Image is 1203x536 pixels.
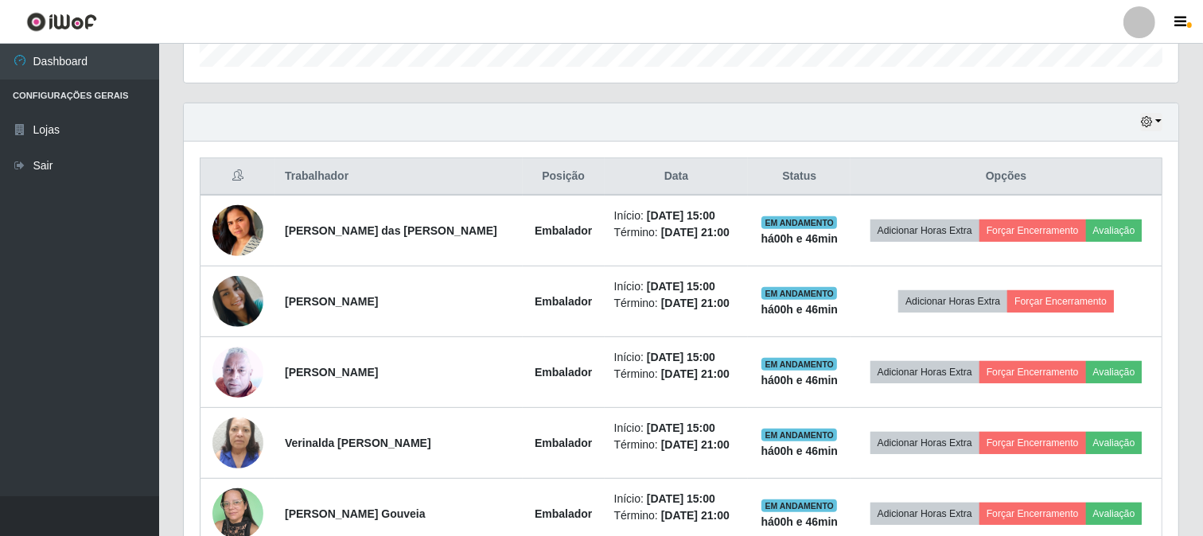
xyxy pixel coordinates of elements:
[1086,503,1143,525] button: Avaliação
[661,297,730,309] time: [DATE] 21:00
[614,208,739,224] li: Início:
[535,507,592,520] strong: Embalador
[898,290,1007,313] button: Adicionar Horas Extra
[614,420,739,437] li: Início:
[647,492,715,505] time: [DATE] 15:00
[614,278,739,295] li: Início:
[212,181,263,280] img: 1672880944007.jpeg
[614,349,739,366] li: Início:
[614,507,739,524] li: Término:
[1007,290,1114,313] button: Forçar Encerramento
[1086,361,1143,383] button: Avaliação
[647,280,715,293] time: [DATE] 15:00
[275,158,523,196] th: Trabalhador
[661,438,730,451] time: [DATE] 21:00
[761,499,837,512] span: EM ANDAMENTO
[661,226,730,239] time: [DATE] 21:00
[761,429,837,441] span: EM ANDAMENTO
[761,287,837,300] span: EM ANDAMENTO
[979,503,1086,525] button: Forçar Encerramento
[285,295,378,308] strong: [PERSON_NAME]
[870,503,979,525] button: Adicionar Horas Extra
[761,358,837,371] span: EM ANDAMENTO
[1086,432,1143,454] button: Avaliação
[212,346,263,398] img: 1702413262661.jpeg
[535,437,592,449] strong: Embalador
[285,366,378,379] strong: [PERSON_NAME]
[761,216,837,229] span: EM ANDAMENTO
[605,158,749,196] th: Data
[661,367,730,380] time: [DATE] 21:00
[761,303,839,316] strong: há 00 h e 46 min
[535,295,592,308] strong: Embalador
[285,224,497,237] strong: [PERSON_NAME] das [PERSON_NAME]
[523,158,605,196] th: Posição
[535,224,592,237] strong: Embalador
[212,398,263,488] img: 1728324895552.jpeg
[647,351,715,363] time: [DATE] 15:00
[870,361,979,383] button: Adicionar Horas Extra
[1086,219,1143,242] button: Avaliação
[647,209,715,222] time: [DATE] 15:00
[614,224,739,241] li: Término:
[285,507,426,520] strong: [PERSON_NAME] Gouveia
[761,445,839,457] strong: há 00 h e 46 min
[979,361,1086,383] button: Forçar Encerramento
[979,219,1086,242] button: Forçar Encerramento
[761,515,839,528] strong: há 00 h e 46 min
[979,432,1086,454] button: Forçar Encerramento
[212,276,263,327] img: 1693608079370.jpeg
[614,366,739,383] li: Término:
[851,158,1162,196] th: Opções
[661,509,730,522] time: [DATE] 21:00
[761,374,839,386] strong: há 00 h e 46 min
[285,437,431,449] strong: Verinalda [PERSON_NAME]
[748,158,851,196] th: Status
[614,295,739,312] li: Término:
[761,232,839,245] strong: há 00 h e 46 min
[870,432,979,454] button: Adicionar Horas Extra
[870,219,979,242] button: Adicionar Horas Extra
[614,437,739,453] li: Término:
[535,366,592,379] strong: Embalador
[614,491,739,507] li: Início:
[647,421,715,434] time: [DATE] 15:00
[26,12,97,32] img: CoreUI Logo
